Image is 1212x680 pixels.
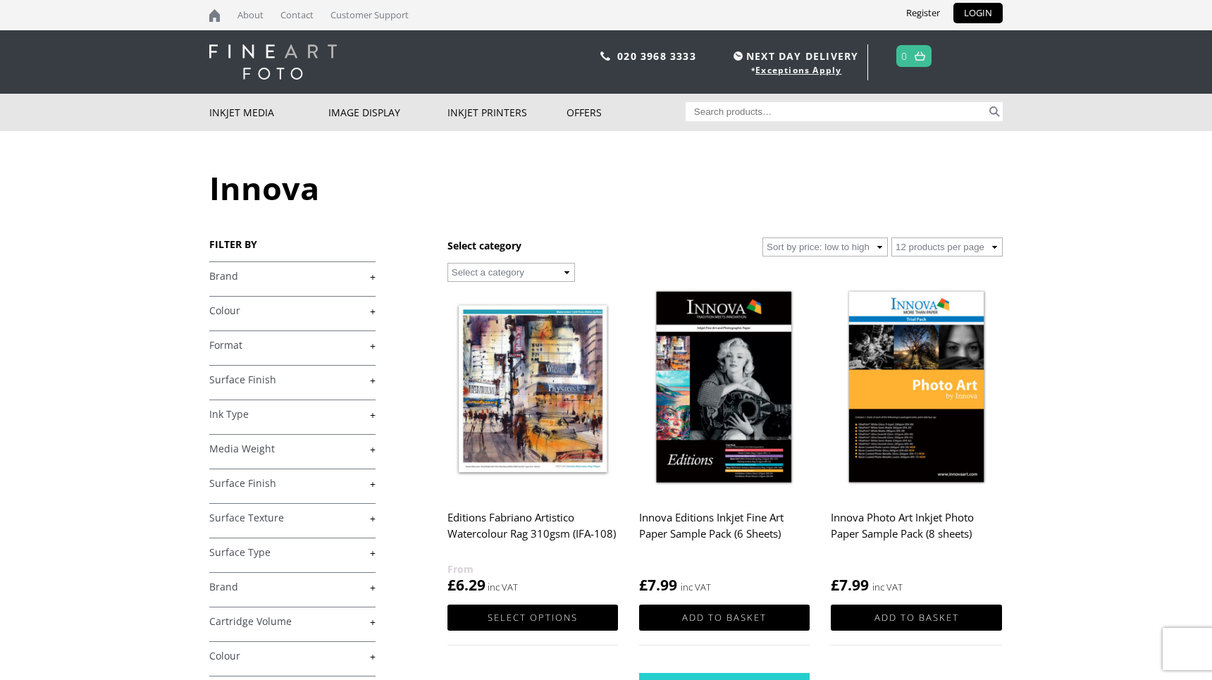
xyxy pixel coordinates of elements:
h3: Select category [447,239,521,252]
a: Inkjet Printers [447,94,567,131]
h2: Editions Fabriano Artistico Watercolour Rag 310gsm (IFA-108) [447,505,618,561]
a: + [209,581,376,594]
img: phone.svg [600,51,610,61]
a: + [209,408,376,421]
a: + [209,373,376,387]
h4: Surface Type [209,538,376,566]
a: Add to basket: “Innova Editions Inkjet Fine Art Paper Sample Pack (6 Sheets)” [639,605,810,631]
a: 020 3968 3333 [617,49,696,63]
input: Search products… [686,102,987,121]
strong: inc VAT [872,579,903,595]
strong: inc VAT [681,579,711,595]
img: Innova Editions Inkjet Fine Art Paper Sample Pack (6 Sheets) [639,282,810,495]
a: Register [896,3,951,23]
h4: Media Weight [209,434,376,462]
h4: Surface Finish [209,469,376,497]
span: NEXT DAY DELIVERY [730,48,858,64]
span: £ [831,575,839,595]
bdi: 7.99 [831,575,869,595]
a: Offers [567,94,686,131]
a: Innova Editions Inkjet Fine Art Paper Sample Pack (6 Sheets) £7.99 inc VAT [639,282,810,595]
a: + [209,650,376,663]
h4: Surface Finish [209,365,376,393]
a: + [209,270,376,283]
bdi: 7.99 [639,575,677,595]
a: Image Display [328,94,447,131]
a: + [209,512,376,525]
img: time.svg [734,51,743,61]
h4: Brand [209,572,376,600]
span: £ [639,575,648,595]
img: Innova Photo Art Inkjet Photo Paper Sample Pack (8 sheets) [831,282,1001,495]
h2: Innova Editions Inkjet Fine Art Paper Sample Pack (6 Sheets) [639,505,810,561]
h3: FILTER BY [209,237,376,251]
a: 0 [901,46,908,66]
a: + [209,443,376,456]
a: + [209,477,376,490]
h4: Surface Texture [209,503,376,531]
a: Inkjet Media [209,94,328,131]
select: Shop order [762,237,888,256]
img: logo-white.svg [209,44,337,80]
h4: Ink Type [209,400,376,428]
a: Editions Fabriano Artistico Watercolour Rag 310gsm (IFA-108) £6.29 [447,282,618,595]
h4: Colour [209,641,376,669]
h4: Brand [209,261,376,290]
img: Editions Fabriano Artistico Watercolour Rag 310gsm (IFA-108) [447,282,618,495]
a: + [209,546,376,560]
a: + [209,304,376,318]
a: Innova Photo Art Inkjet Photo Paper Sample Pack (8 sheets) £7.99 inc VAT [831,282,1001,595]
h1: Innova [209,166,1003,209]
a: LOGIN [953,3,1003,23]
bdi: 6.29 [447,575,486,595]
button: Search [987,102,1003,121]
h4: Format [209,330,376,359]
a: + [209,339,376,352]
h2: Innova Photo Art Inkjet Photo Paper Sample Pack (8 sheets) [831,505,1001,561]
img: basket.svg [915,51,925,61]
a: + [209,615,376,629]
a: Exceptions Apply [755,64,841,76]
h4: Colour [209,296,376,324]
span: £ [447,575,456,595]
a: Select options for “Editions Fabriano Artistico Watercolour Rag 310gsm (IFA-108)” [447,605,618,631]
a: Add to basket: “Innova Photo Art Inkjet Photo Paper Sample Pack (8 sheets)” [831,605,1001,631]
h4: Cartridge Volume [209,607,376,635]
